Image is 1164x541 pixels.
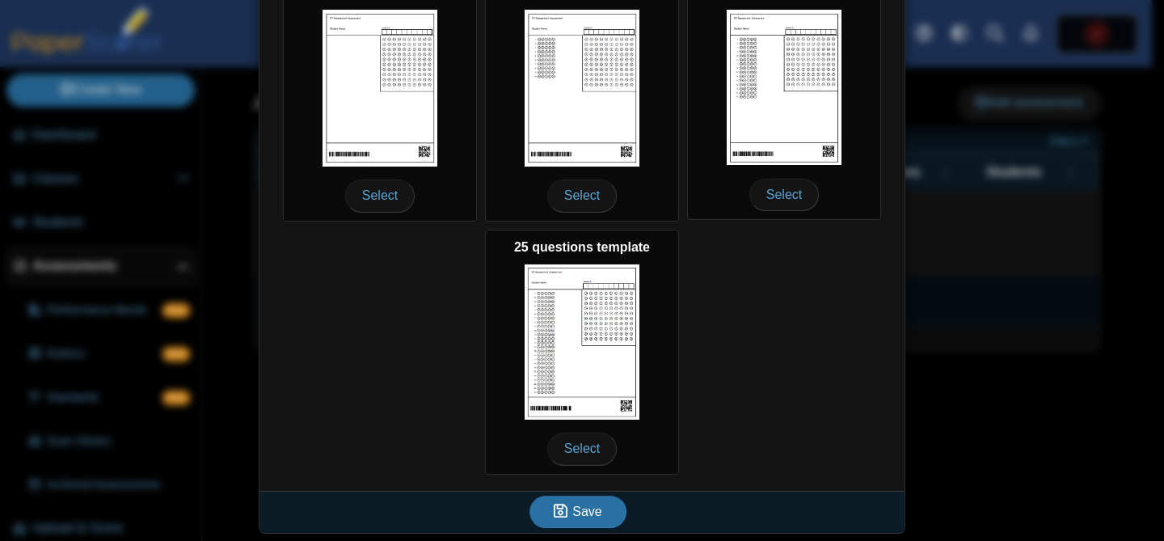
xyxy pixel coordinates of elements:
[572,505,601,518] span: Save
[749,179,819,211] span: Select
[547,180,617,212] span: Select
[525,264,639,420] img: scan_sheet_25_questions.png
[345,180,415,212] span: Select
[323,10,437,166] img: scan_sheet_blank.png
[514,240,650,254] b: 25 questions template
[525,10,639,166] img: scan_sheet_10_questions.png
[727,10,841,165] img: scan_sheet_15_questions.png
[547,433,617,465] span: Select
[529,496,626,528] button: Save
